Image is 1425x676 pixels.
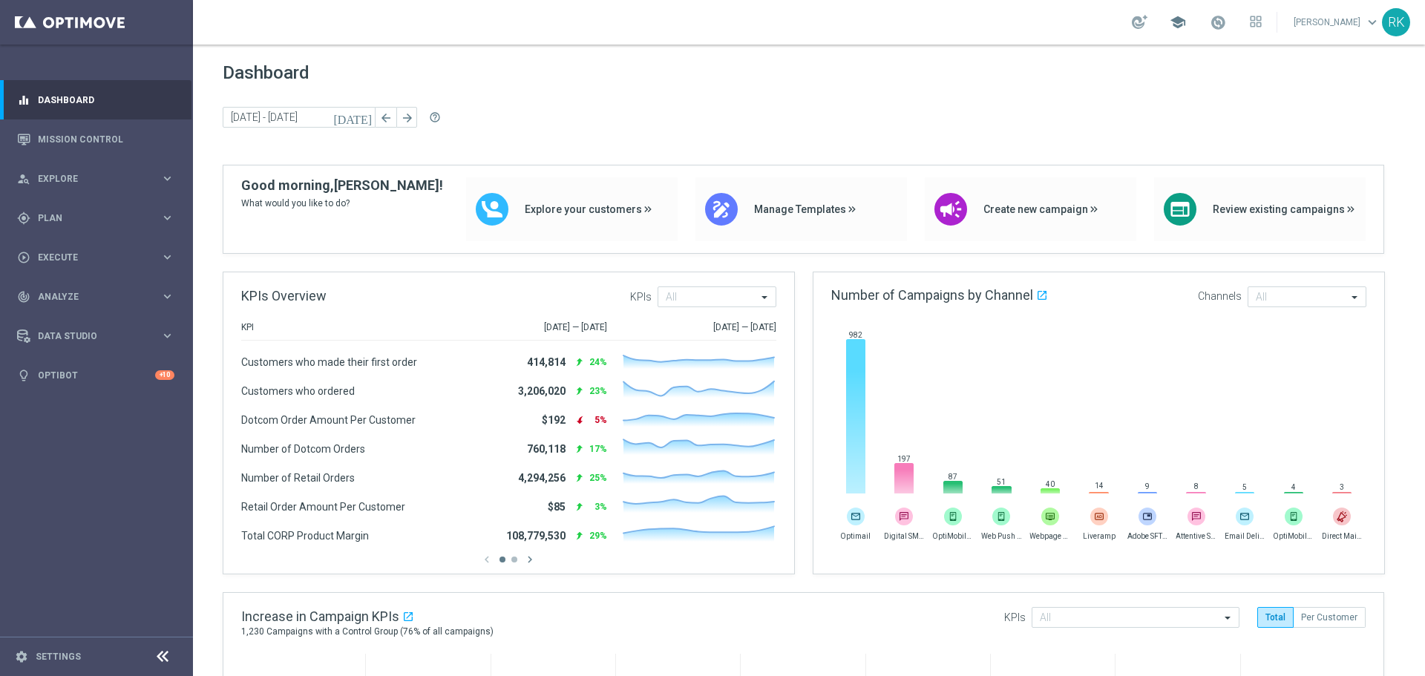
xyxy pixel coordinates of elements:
i: gps_fixed [17,211,30,225]
div: RK [1382,8,1410,36]
button: track_changes Analyze keyboard_arrow_right [16,291,175,303]
button: Data Studio keyboard_arrow_right [16,330,175,342]
div: Analyze [17,290,160,303]
i: keyboard_arrow_right [160,211,174,225]
i: person_search [17,172,30,186]
div: Dashboard [17,80,174,119]
button: play_circle_outline Execute keyboard_arrow_right [16,252,175,263]
a: [PERSON_NAME]keyboard_arrow_down [1292,11,1382,33]
i: keyboard_arrow_right [160,250,174,264]
button: Mission Control [16,134,175,145]
span: keyboard_arrow_down [1364,14,1380,30]
i: equalizer [17,93,30,107]
span: Plan [38,214,160,223]
div: +10 [155,370,174,380]
div: Mission Control [17,119,174,159]
button: person_search Explore keyboard_arrow_right [16,173,175,185]
div: Optibot [17,355,174,395]
i: keyboard_arrow_right [160,289,174,303]
i: keyboard_arrow_right [160,171,174,186]
div: Explore [17,172,160,186]
button: lightbulb Optibot +10 [16,370,175,381]
button: equalizer Dashboard [16,94,175,106]
span: Explore [38,174,160,183]
i: track_changes [17,290,30,303]
span: Data Studio [38,332,160,341]
span: school [1170,14,1186,30]
div: Data Studio [17,329,160,343]
i: play_circle_outline [17,251,30,264]
button: gps_fixed Plan keyboard_arrow_right [16,212,175,224]
i: lightbulb [17,369,30,382]
span: Execute [38,253,160,262]
a: Optibot [38,355,155,395]
a: Mission Control [38,119,174,159]
span: Analyze [38,292,160,301]
div: Plan [17,211,160,225]
a: Dashboard [38,80,174,119]
i: keyboard_arrow_right [160,329,174,343]
a: Settings [36,652,81,661]
div: Execute [17,251,160,264]
i: settings [15,650,28,663]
